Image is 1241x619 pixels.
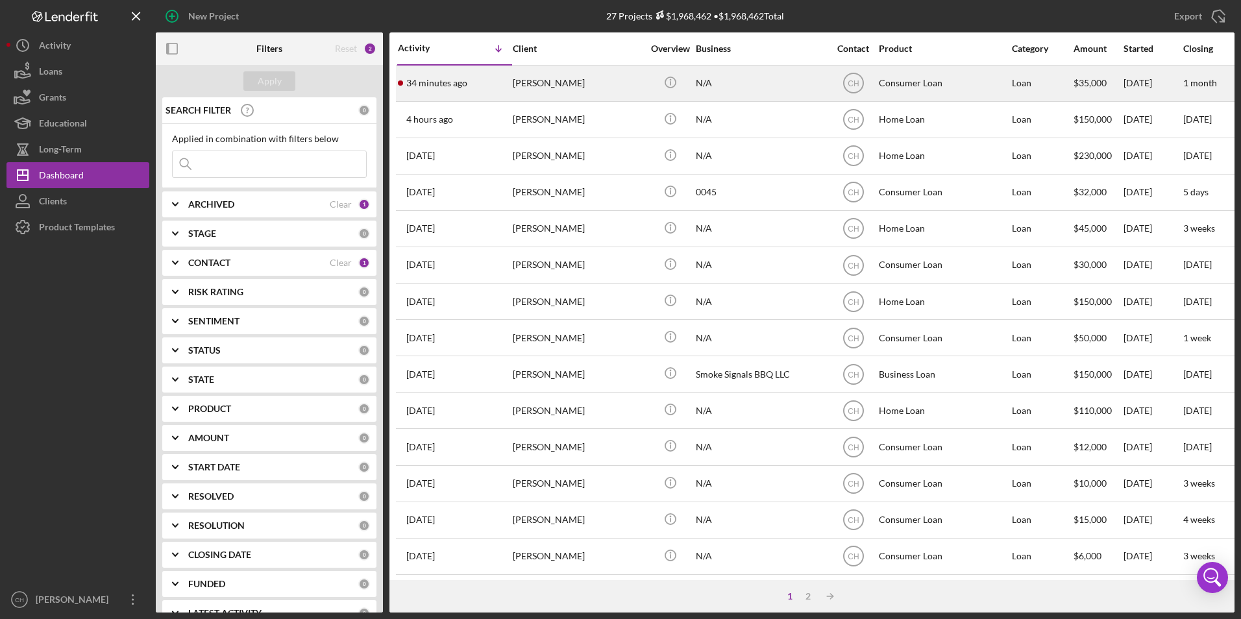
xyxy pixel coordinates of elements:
div: [PERSON_NAME] [32,587,117,616]
time: [DATE] [1183,296,1212,307]
button: Loans [6,58,149,84]
div: [DATE] [1124,539,1182,574]
div: Loan [1012,66,1072,101]
div: Consumer Loan [879,503,1009,537]
div: 0 [358,607,370,619]
div: N/A [696,139,826,173]
button: CH[PERSON_NAME] [6,587,149,613]
div: Home Loan [879,393,1009,428]
div: Product [879,43,1009,54]
div: N/A [696,576,826,610]
time: 2025-09-05 20:56 [406,187,435,197]
div: [PERSON_NAME] [513,248,643,282]
text: CH [848,261,859,270]
div: Consumer Loan [879,248,1009,282]
div: Overview [646,43,694,54]
b: FUNDED [188,579,225,589]
div: Loan [1012,212,1072,246]
time: 5 days [1183,186,1209,197]
span: $10,000 [1074,478,1107,489]
a: Long-Term [6,136,149,162]
button: Product Templates [6,214,149,240]
time: 2025-08-25 17:37 [406,406,435,416]
div: 0 [358,286,370,298]
time: [DATE] [1183,114,1212,125]
span: $15,000 [1074,514,1107,525]
time: [DATE] [1183,259,1212,270]
div: [DATE] [1124,503,1182,537]
button: Apply [243,71,295,91]
time: 1 week [1183,332,1211,343]
div: Loan [1012,321,1072,355]
text: CH [848,406,859,415]
div: Amount [1074,43,1122,54]
b: STATE [188,374,214,385]
div: 0 [358,520,370,531]
div: Clear [330,199,352,210]
div: $230,000 [1074,139,1122,173]
time: 4 weeks [1183,514,1215,525]
time: 2025-08-22 19:36 [406,442,435,452]
div: [DATE] [1124,284,1182,319]
div: [DATE] [1124,357,1182,391]
a: Educational [6,110,149,136]
button: Export [1161,3,1235,29]
div: [PERSON_NAME] [513,103,643,137]
b: RISK RATING [188,287,243,297]
div: N/A [696,66,826,101]
div: Consumer Loan [879,66,1009,101]
time: 1 month [1183,77,1217,88]
time: 2025-08-28 17:26 [406,260,435,270]
div: Loan [1012,248,1072,282]
div: Business [696,43,826,54]
div: [DATE] [1124,576,1182,610]
div: [DATE] [1124,103,1182,137]
a: Activity [6,32,149,58]
div: 0 [358,374,370,385]
div: 0 [358,228,370,239]
div: N/A [696,103,826,137]
button: New Project [156,3,252,29]
button: Dashboard [6,162,149,188]
div: 0 [358,549,370,561]
div: 0 [358,491,370,502]
span: $150,000 [1074,114,1112,125]
div: Reset [335,43,357,54]
text: CH [848,479,859,489]
time: 2025-08-27 01:54 [406,369,435,380]
b: SEARCH FILTER [166,105,231,115]
b: STAGE [188,228,216,239]
div: [DATE] [1124,139,1182,173]
div: Activity [398,43,455,53]
div: N/A [696,248,826,282]
div: Loans [39,58,62,88]
time: 2025-08-27 19:11 [406,333,435,343]
div: [PERSON_NAME] [513,321,643,355]
div: [PERSON_NAME] [513,503,643,537]
div: Smoke Signals BBQ LLC [696,357,826,391]
div: 1 [358,199,370,210]
span: $12,000 [1074,441,1107,452]
a: Clients [6,188,149,214]
div: [DATE] [1124,321,1182,355]
b: PRODUCT [188,404,231,414]
div: [PERSON_NAME] [513,139,643,173]
div: Consumer Loan [879,175,1009,210]
div: [PERSON_NAME] [513,284,643,319]
time: 3 weeks [1183,478,1215,489]
div: Loan [1012,467,1072,501]
div: Category [1012,43,1072,54]
div: Loan [1012,576,1072,610]
b: ARCHIVED [188,199,234,210]
div: Consumer Loan [879,430,1009,464]
text: CH [848,443,859,452]
div: [DATE] [1124,430,1182,464]
time: [DATE] [1183,150,1212,161]
div: Loan [1012,175,1072,210]
div: 0 [358,432,370,444]
span: $30,000 [1074,259,1107,270]
div: 0 [358,345,370,356]
text: CH [848,552,859,561]
b: START DATE [188,462,240,472]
